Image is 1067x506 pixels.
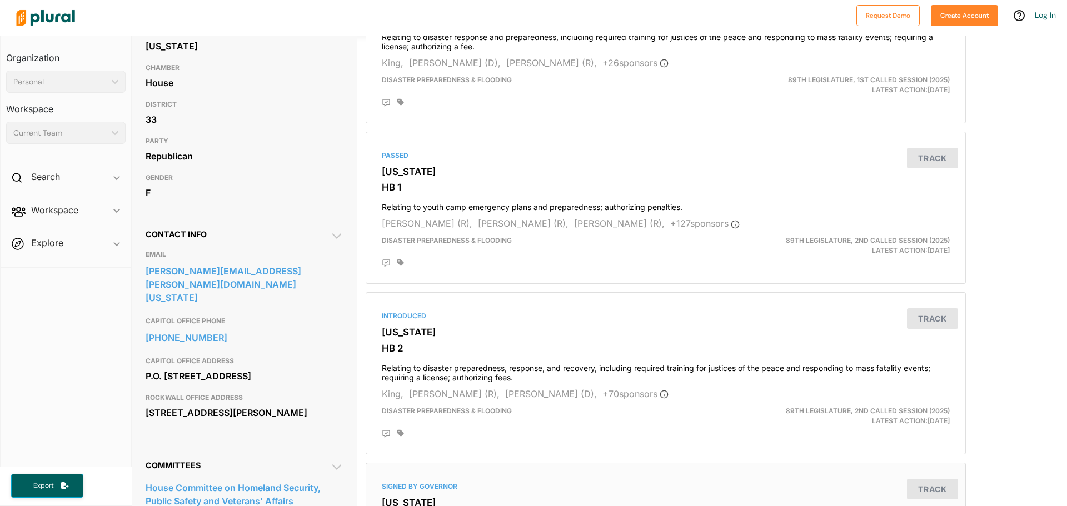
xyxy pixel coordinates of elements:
h3: CHAMBER [146,61,343,74]
div: Personal [13,76,107,88]
div: Latest Action: [DATE] [763,75,958,95]
h3: CAPITOL OFFICE PHONE [146,314,343,328]
h3: EMAIL [146,248,343,261]
div: Introduced [382,311,950,321]
a: Log In [1035,10,1056,20]
h3: HB 2 [382,343,950,354]
div: Current Team [13,127,107,139]
button: Request Demo [856,5,920,26]
span: 89th Legislature, 1st Called Session (2025) [788,76,950,84]
h4: Relating to youth camp emergency plans and preparedness; authorizing penalties. [382,197,950,212]
div: Republican [146,148,343,164]
div: Signed by Governor [382,482,950,492]
h3: Workspace [6,93,126,117]
span: + 70 sponsor s [602,388,669,399]
span: [PERSON_NAME] (R), [574,218,665,229]
h3: Organization [6,42,126,66]
button: Export [11,474,83,498]
span: [PERSON_NAME] (D), [409,57,501,68]
div: [US_STATE] [146,38,343,54]
span: Contact Info [146,229,207,239]
div: Add tags [397,98,404,106]
a: [PERSON_NAME][EMAIL_ADDRESS][PERSON_NAME][DOMAIN_NAME][US_STATE] [146,263,343,306]
h3: ROCKWALL OFFICE ADDRESS [146,391,343,404]
span: Disaster Preparedness & Flooding [382,236,512,244]
span: 89th Legislature, 2nd Called Session (2025) [786,236,950,244]
div: Add Position Statement [382,98,391,107]
span: 89th Legislature, 2nd Called Session (2025) [786,407,950,415]
span: Committees [146,460,201,470]
span: King, [382,57,403,68]
a: Request Demo [856,9,920,21]
span: Disaster Preparedness & Flooding [382,407,512,415]
span: [PERSON_NAME] (D), [505,388,597,399]
button: Create Account [931,5,998,26]
div: [STREET_ADDRESS][PERSON_NAME] [146,404,343,421]
h3: CAPITOL OFFICE ADDRESS [146,354,343,368]
a: [PHONE_NUMBER] [146,329,343,346]
span: King, [382,388,403,399]
div: 33 [146,111,343,128]
div: House [146,74,343,91]
h4: Relating to disaster preparedness, response, and recovery, including required training for justic... [382,358,950,383]
div: F [146,184,343,201]
button: Track [907,479,958,499]
div: Add Position Statement [382,259,391,268]
div: Passed [382,151,950,161]
h3: DISTRICT [146,98,343,111]
span: + 127 sponsor s [670,218,740,229]
span: [PERSON_NAME] (R), [382,218,472,229]
div: P.O. [STREET_ADDRESS] [146,368,343,384]
h3: GENDER [146,171,343,184]
span: [PERSON_NAME] (R), [478,218,569,229]
span: Export [26,481,61,490]
span: [PERSON_NAME] (R), [506,57,597,68]
h3: PARTY [146,134,343,148]
h3: HB 1 [382,182,950,193]
h2: Search [31,171,60,183]
button: Track [907,308,958,329]
span: + 26 sponsor s [602,57,669,68]
div: Add tags [397,259,404,267]
span: [PERSON_NAME] (R), [409,388,500,399]
h3: [US_STATE] [382,327,950,338]
h4: Relating to disaster response and preparedness, including required training for justices of the p... [382,27,950,52]
a: Create Account [931,9,998,21]
div: Latest Action: [DATE] [763,236,958,255]
span: Disaster Preparedness & Flooding [382,76,512,84]
button: Track [907,148,958,168]
h3: [US_STATE] [382,166,950,177]
div: Latest Action: [DATE] [763,406,958,426]
div: Add tags [397,429,404,437]
div: Add Position Statement [382,429,391,438]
